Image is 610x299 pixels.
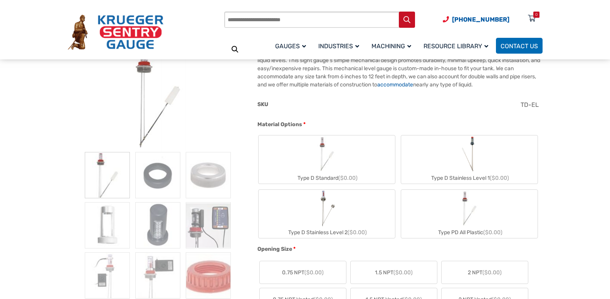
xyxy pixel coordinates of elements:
[401,190,538,238] label: Type PD All Plastic
[535,12,538,18] div: 0
[423,42,488,50] span: Resource Library
[318,42,359,50] span: Industries
[68,15,163,50] img: Krueger Sentry Gauge
[521,101,539,108] span: TD-EL
[459,135,479,172] img: Chemical Sight Gauge
[490,175,509,181] span: ($0.00)
[257,246,292,252] span: Opening Size
[112,36,204,152] img: At A Glance
[393,269,413,276] span: ($0.00)
[228,42,242,56] a: View full-screen image gallery
[186,252,231,299] img: At A Glance - Image 9
[501,42,538,50] span: Contact Us
[304,269,324,276] span: ($0.00)
[303,120,306,128] abbr: required
[259,172,395,184] div: Type D Standard
[271,37,314,55] a: Gauges
[135,152,180,198] img: At A Glance - Image 2
[401,172,538,184] div: Type D Stainless Level 1
[282,269,324,277] span: 0.75 NPT
[186,152,231,198] img: At A Glance - Image 3
[257,121,302,128] span: Material Options
[85,252,130,299] img: At A Glance - Image 7
[85,152,130,198] img: At A Glance
[135,252,180,299] img: At A Glance - Image 8
[338,175,358,181] span: ($0.00)
[468,269,502,277] span: 2 NPT
[443,15,509,24] a: Phone Number (920) 434-8860
[371,42,411,50] span: Machining
[259,190,395,238] label: Type D Stainless Level 2
[293,245,296,253] abbr: required
[348,229,367,236] span: ($0.00)
[135,202,180,248] img: At A Glance - Image 5
[257,101,268,108] span: SKU
[85,202,130,248] img: At A Glance - Image 4
[496,38,543,54] a: Contact Us
[314,37,367,55] a: Industries
[375,269,413,277] span: 1.5 NPT
[482,269,502,276] span: ($0.00)
[367,37,419,55] a: Machining
[257,48,542,89] p: The At-A-Glance Type D Liquid Level Gauge is a reliable, swing-arm type tank used for measuring a...
[259,227,395,238] div: Type D Stainless Level 2
[275,42,306,50] span: Gauges
[401,227,538,238] div: Type PD All Plastic
[186,202,231,248] img: At A Glance - Image 6
[419,37,496,55] a: Resource Library
[377,81,413,88] a: accommodate
[259,135,395,184] label: Type D Standard
[401,135,538,184] label: Type D Stainless Level 1
[483,229,502,236] span: ($0.00)
[452,16,509,23] span: [PHONE_NUMBER]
